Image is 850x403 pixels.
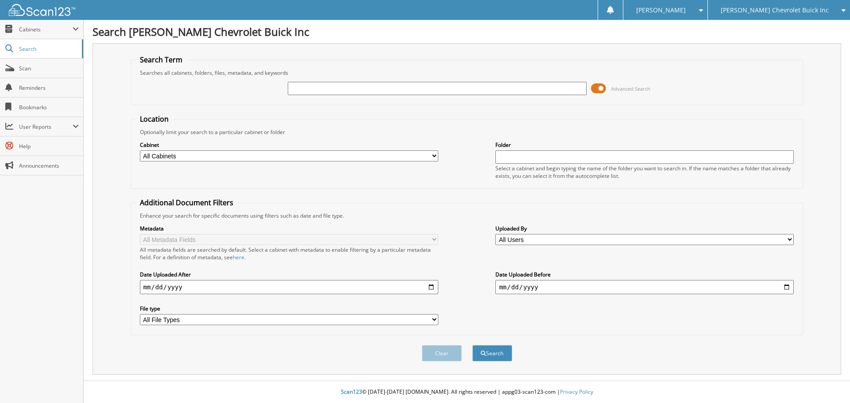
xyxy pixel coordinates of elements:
div: Searches all cabinets, folders, files, metadata, and keywords [135,69,799,77]
legend: Search Term [135,55,187,65]
span: Reminders [19,84,79,92]
span: [PERSON_NAME] Chevrolet Buick Inc [721,8,829,13]
div: All metadata fields are searched by default. Select a cabinet with metadata to enable filtering b... [140,246,438,261]
div: © [DATE]-[DATE] [DOMAIN_NAME]. All rights reserved | appg03-scan123-com | [84,381,850,403]
span: Help [19,142,79,150]
img: scan123-logo-white.svg [9,4,75,16]
span: Advanced Search [611,85,650,92]
a: here [233,253,244,261]
span: Bookmarks [19,104,79,111]
label: Date Uploaded After [140,271,438,278]
button: Search [472,345,512,361]
label: File type [140,305,438,312]
a: Privacy Policy [560,388,593,395]
label: Cabinet [140,141,438,149]
span: Announcements [19,162,79,169]
label: Date Uploaded Before [495,271,794,278]
input: end [495,280,794,294]
div: Enhance your search for specific documents using filters such as date and file type. [135,212,799,219]
span: User Reports [19,123,73,130]
div: Select a cabinet and begin typing the name of the folder you want to search in. If the name match... [495,165,794,180]
div: Optionally limit your search to a particular cabinet or folder [135,128,799,136]
label: Metadata [140,225,438,232]
input: start [140,280,438,294]
h1: Search [PERSON_NAME] Chevrolet Buick Inc [93,24,841,39]
span: Scan [19,65,79,72]
span: [PERSON_NAME] [636,8,686,13]
legend: Additional Document Filters [135,198,238,207]
label: Uploaded By [495,225,794,232]
span: Scan123 [341,388,362,395]
span: Cabinets [19,26,73,33]
legend: Location [135,114,173,124]
label: Folder [495,141,794,149]
button: Clear [422,345,462,361]
span: Search [19,45,77,53]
